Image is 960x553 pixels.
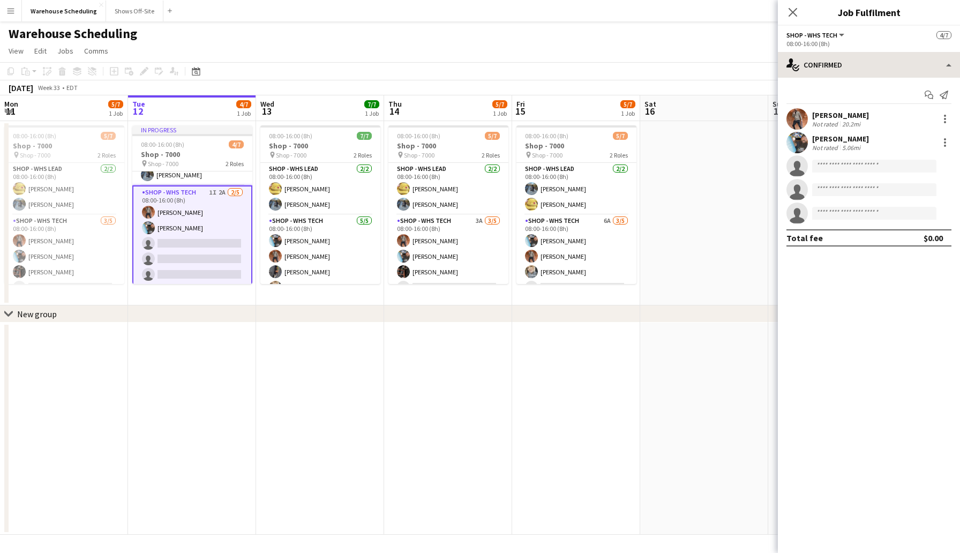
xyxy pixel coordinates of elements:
[610,151,628,159] span: 2 Roles
[387,105,402,117] span: 14
[924,233,943,243] div: $0.00
[80,44,112,58] a: Comms
[485,132,500,140] span: 5/7
[20,151,50,159] span: Shop - 7000
[53,44,78,58] a: Jobs
[13,132,56,140] span: 08:00-16:00 (8h)
[57,46,73,56] span: Jobs
[621,109,635,117] div: 1 Job
[132,150,252,159] h3: Shop - 7000
[260,163,380,215] app-card-role: Shop - WHS Lead2/208:00-16:00 (8h)[PERSON_NAME][PERSON_NAME]
[620,100,635,108] span: 5/7
[109,109,123,117] div: 1 Job
[786,31,837,39] span: Shop - WHS Tech
[30,44,51,58] a: Edit
[226,160,244,168] span: 2 Roles
[644,99,656,109] span: Sat
[786,40,951,48] div: 08:00-16:00 (8h)
[237,109,251,117] div: 1 Job
[936,31,951,39] span: 4/7
[97,151,116,159] span: 2 Roles
[357,132,372,140] span: 7/7
[4,163,124,215] app-card-role: Shop - WHS Lead2/208:00-16:00 (8h)[PERSON_NAME][PERSON_NAME]
[108,100,123,108] span: 5/7
[840,144,862,152] div: 5.06mi
[354,151,372,159] span: 2 Roles
[132,99,145,109] span: Tue
[516,163,636,215] app-card-role: Shop - WHS Lead2/208:00-16:00 (8h)[PERSON_NAME][PERSON_NAME]
[236,100,251,108] span: 4/7
[66,84,78,92] div: EDT
[404,151,434,159] span: Shop - 7000
[778,52,960,78] div: Confirmed
[771,105,785,117] span: 17
[9,46,24,56] span: View
[388,141,508,151] h3: Shop - 7000
[106,1,163,21] button: Shows Off-Site
[22,1,106,21] button: Warehouse Scheduling
[148,160,178,168] span: Shop - 7000
[260,125,380,284] app-job-card: 08:00-16:00 (8h)7/7Shop - 7000 Shop - 70002 RolesShop - WHS Lead2/208:00-16:00 (8h)[PERSON_NAME][...
[812,144,840,152] div: Not rated
[812,110,869,120] div: [PERSON_NAME]
[269,132,312,140] span: 08:00-16:00 (8h)
[493,109,507,117] div: 1 Job
[515,105,525,117] span: 15
[388,125,508,284] app-job-card: 08:00-16:00 (8h)5/7Shop - 7000 Shop - 70002 RolesShop - WHS Lead2/208:00-16:00 (8h)[PERSON_NAME][...
[532,151,562,159] span: Shop - 7000
[34,46,47,56] span: Edit
[812,134,869,144] div: [PERSON_NAME]
[4,125,124,284] app-job-card: 08:00-16:00 (8h)5/7Shop - 7000 Shop - 70002 RolesShop - WHS Lead2/208:00-16:00 (8h)[PERSON_NAME][...
[786,233,823,243] div: Total fee
[9,83,33,93] div: [DATE]
[516,141,636,151] h3: Shop - 7000
[260,99,274,109] span: Wed
[131,105,145,117] span: 12
[812,120,840,128] div: Not rated
[388,215,508,313] app-card-role: Shop - WHS Tech3A3/508:00-16:00 (8h)[PERSON_NAME][PERSON_NAME][PERSON_NAME]
[4,99,18,109] span: Mon
[141,140,184,148] span: 08:00-16:00 (8h)
[4,44,28,58] a: View
[101,132,116,140] span: 5/7
[388,99,402,109] span: Thu
[492,100,507,108] span: 5/7
[516,215,636,313] app-card-role: Shop - WHS Tech6A3/508:00-16:00 (8h)[PERSON_NAME][PERSON_NAME][PERSON_NAME]
[365,109,379,117] div: 1 Job
[772,99,785,109] span: Sun
[840,120,862,128] div: 20.2mi
[4,215,124,313] app-card-role: Shop - WHS Tech3/508:00-16:00 (8h)[PERSON_NAME][PERSON_NAME][PERSON_NAME]
[4,141,124,151] h3: Shop - 7000
[259,105,274,117] span: 13
[132,125,252,134] div: In progress
[260,141,380,151] h3: Shop - 7000
[364,100,379,108] span: 7/7
[260,215,380,313] app-card-role: Shop - WHS Tech5/508:00-16:00 (8h)[PERSON_NAME][PERSON_NAME][PERSON_NAME][PERSON_NAME]
[9,26,137,42] h1: Warehouse Scheduling
[778,5,960,19] h3: Job Fulfilment
[276,151,306,159] span: Shop - 7000
[17,309,57,319] div: New group
[786,31,846,39] button: Shop - WHS Tech
[3,105,18,117] span: 11
[516,125,636,284] app-job-card: 08:00-16:00 (8h)5/7Shop - 7000 Shop - 70002 RolesShop - WHS Lead2/208:00-16:00 (8h)[PERSON_NAME][...
[643,105,656,117] span: 16
[132,185,252,286] app-card-role: Shop - WHS Tech1I2A2/508:00-16:00 (8h)[PERSON_NAME][PERSON_NAME]
[388,163,508,215] app-card-role: Shop - WHS Lead2/208:00-16:00 (8h)[PERSON_NAME][PERSON_NAME]
[613,132,628,140] span: 5/7
[35,84,62,92] span: Week 33
[229,140,244,148] span: 4/7
[397,132,440,140] span: 08:00-16:00 (8h)
[84,46,108,56] span: Comms
[516,99,525,109] span: Fri
[525,132,568,140] span: 08:00-16:00 (8h)
[132,125,252,284] app-job-card: In progress08:00-16:00 (8h)4/7Shop - 7000 Shop - 70002 RolesShop - WHS Lead2/208:00-16:00 (8h)[PE...
[482,151,500,159] span: 2 Roles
